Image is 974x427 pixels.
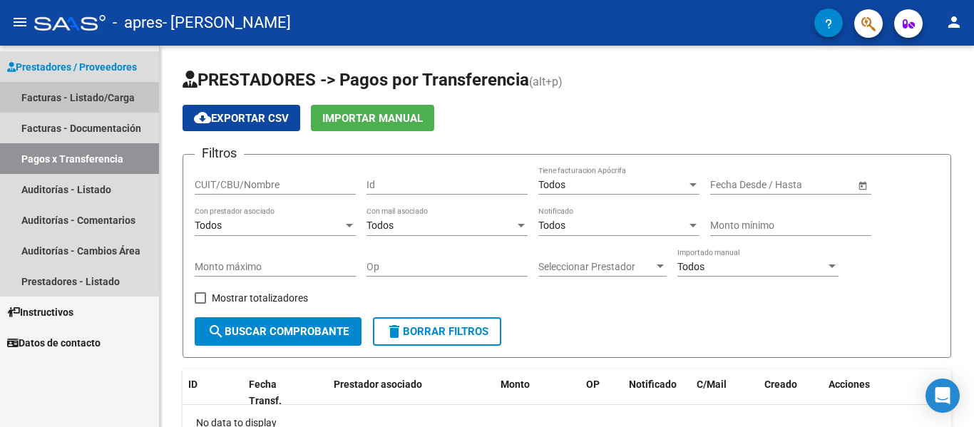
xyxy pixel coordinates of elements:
span: Buscar Comprobante [207,325,349,338]
mat-icon: search [207,323,225,340]
datatable-header-cell: Creado [759,369,823,416]
span: (alt+p) [529,75,563,88]
input: End date [767,179,836,191]
mat-icon: menu [11,14,29,31]
span: Fecha Transf. [249,379,282,406]
datatable-header-cell: Fecha Transf. [243,369,307,416]
mat-icon: person [945,14,963,31]
button: Buscar Comprobante [195,317,362,346]
span: Borrar Filtros [386,325,488,338]
span: Notificado [629,379,677,390]
span: Todos [538,179,565,190]
span: Instructivos [7,304,73,320]
span: Datos de contacto [7,335,101,351]
span: - [PERSON_NAME] [163,7,291,38]
button: Importar Manual [311,105,434,131]
span: Acciones [829,379,870,390]
datatable-header-cell: OP [580,369,623,416]
span: OP [586,379,600,390]
span: Prestador asociado [334,379,422,390]
input: Start date [710,179,754,191]
span: Todos [366,220,394,231]
span: Todos [195,220,222,231]
datatable-header-cell: Acciones [823,369,951,416]
span: Todos [538,220,565,231]
span: ID [188,379,198,390]
button: Open calendar [855,178,870,192]
span: Prestadores / Proveedores [7,59,137,75]
datatable-header-cell: ID [183,369,243,416]
datatable-header-cell: Monto [495,369,580,416]
span: Monto [501,379,530,390]
mat-icon: delete [386,323,403,340]
h3: Filtros [195,143,244,163]
span: - apres [113,7,163,38]
button: Borrar Filtros [373,317,501,346]
span: Importar Manual [322,112,423,125]
span: Creado [764,379,797,390]
span: Seleccionar Prestador [538,261,654,273]
datatable-header-cell: Notificado [623,369,691,416]
datatable-header-cell: Prestador asociado [328,369,495,416]
div: Open Intercom Messenger [926,379,960,413]
mat-icon: cloud_download [194,109,211,126]
span: Exportar CSV [194,112,289,125]
span: Todos [677,261,704,272]
span: C/Mail [697,379,727,390]
button: Exportar CSV [183,105,300,131]
datatable-header-cell: C/Mail [691,369,759,416]
span: PRESTADORES -> Pagos por Transferencia [183,70,529,90]
span: Mostrar totalizadores [212,289,308,307]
